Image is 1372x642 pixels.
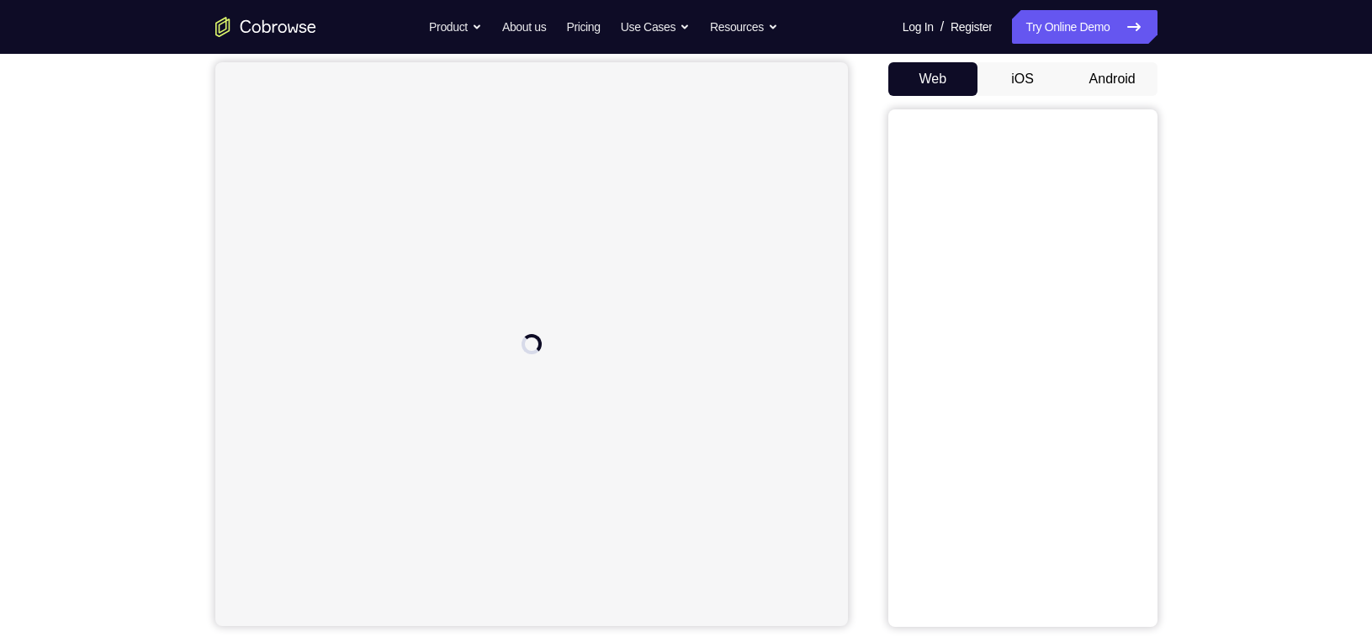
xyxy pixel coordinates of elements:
button: Product [429,10,482,44]
button: Resources [710,10,778,44]
a: Register [951,10,992,44]
a: Try Online Demo [1012,10,1157,44]
a: Log In [903,10,934,44]
iframe: Agent [215,62,848,626]
button: iOS [977,62,1067,96]
a: About us [502,10,546,44]
button: Web [888,62,978,96]
a: Go to the home page [215,17,316,37]
span: / [940,17,944,37]
button: Use Cases [621,10,690,44]
a: Pricing [566,10,600,44]
button: Android [1067,62,1157,96]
